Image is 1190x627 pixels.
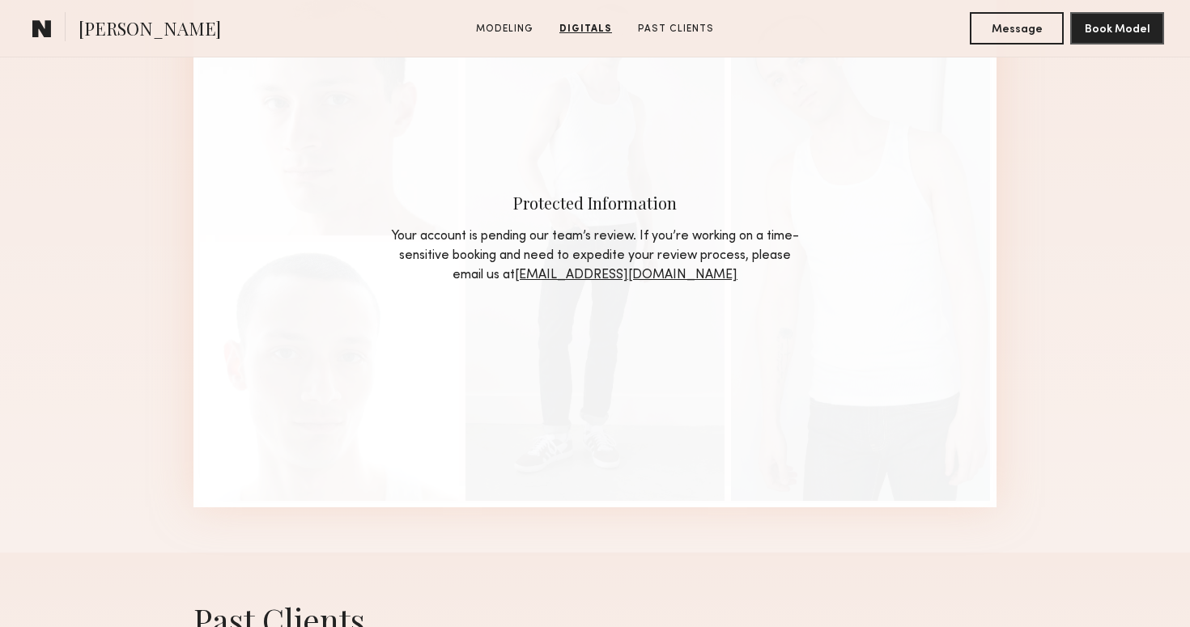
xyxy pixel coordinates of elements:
a: Book Model [1070,21,1164,35]
a: Modeling [470,22,540,36]
button: Book Model [1070,12,1164,44]
a: Digitals [553,22,618,36]
a: [EMAIL_ADDRESS][DOMAIN_NAME] [515,269,737,282]
button: Message [970,12,1064,44]
a: Past Clients [631,22,720,36]
div: Your account is pending our team’s review. If you’re working on a time-sensitive booking and need... [389,227,801,285]
span: [PERSON_NAME] [79,16,221,44]
div: Protected Information [389,192,801,214]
